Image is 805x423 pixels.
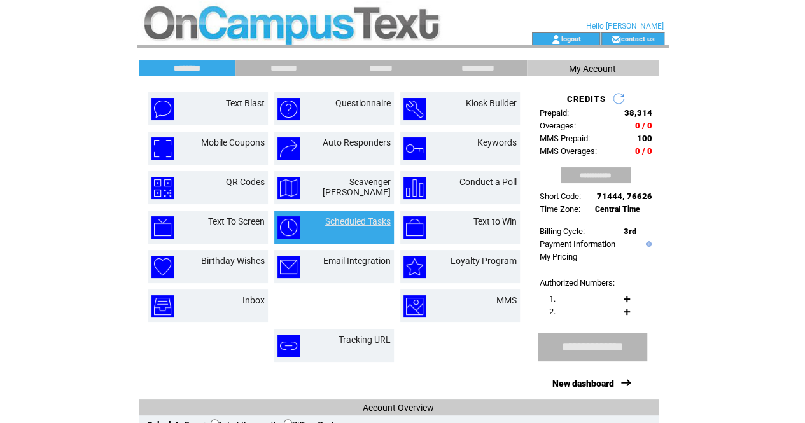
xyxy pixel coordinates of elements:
[551,34,561,45] img: account_icon.gif
[277,335,300,357] img: tracking-url.png
[226,177,265,187] a: QR Codes
[363,403,434,413] span: Account Overview
[496,295,517,305] a: MMS
[403,98,426,120] img: kiosk-builder.png
[151,295,174,317] img: inbox.png
[242,295,265,305] a: Inbox
[549,307,556,316] span: 2.
[403,177,426,199] img: conduct-a-poll.png
[566,94,605,104] span: CREDITS
[624,226,636,236] span: 3rd
[595,205,640,214] span: Central Time
[403,137,426,160] img: keywords.png
[552,378,614,389] a: New dashboard
[540,146,597,156] span: MMS Overages:
[540,108,569,118] span: Prepaid:
[540,121,576,130] span: Overages:
[201,256,265,266] a: Birthday Wishes
[277,137,300,160] img: auto-responders.png
[335,98,391,108] a: Questionnaire
[277,177,300,199] img: scavenger-hunt.png
[540,204,580,214] span: Time Zone:
[637,134,652,143] span: 100
[403,295,426,317] img: mms.png
[151,98,174,120] img: text-blast.png
[611,34,620,45] img: contact_us_icon.gif
[277,216,300,239] img: scheduled-tasks.png
[540,191,581,201] span: Short Code:
[208,216,265,226] a: Text To Screen
[151,216,174,239] img: text-to-screen.png
[151,137,174,160] img: mobile-coupons.png
[323,177,391,197] a: Scavenger [PERSON_NAME]
[540,252,577,261] a: My Pricing
[226,98,265,108] a: Text Blast
[569,64,616,74] span: My Account
[624,108,652,118] span: 38,314
[466,98,517,108] a: Kiosk Builder
[561,34,580,43] a: logout
[635,146,652,156] span: 0 / 0
[540,134,590,143] span: MMS Prepaid:
[643,241,652,247] img: help.gif
[325,216,391,226] a: Scheduled Tasks
[549,294,556,303] span: 1.
[540,278,615,288] span: Authorized Numbers:
[323,137,391,148] a: Auto Responders
[451,256,517,266] a: Loyalty Program
[477,137,517,148] a: Keywords
[151,256,174,278] img: birthday-wishes.png
[151,177,174,199] img: qr-codes.png
[201,137,265,148] a: Mobile Coupons
[403,256,426,278] img: loyalty-program.png
[597,191,652,201] span: 71444, 76626
[403,216,426,239] img: text-to-win.png
[277,98,300,120] img: questionnaire.png
[339,335,391,345] a: Tracking URL
[473,216,517,226] a: Text to Win
[620,34,654,43] a: contact us
[586,22,664,31] span: Hello [PERSON_NAME]
[540,239,615,249] a: Payment Information
[459,177,517,187] a: Conduct a Poll
[323,256,391,266] a: Email Integration
[277,256,300,278] img: email-integration.png
[635,121,652,130] span: 0 / 0
[540,226,585,236] span: Billing Cycle:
